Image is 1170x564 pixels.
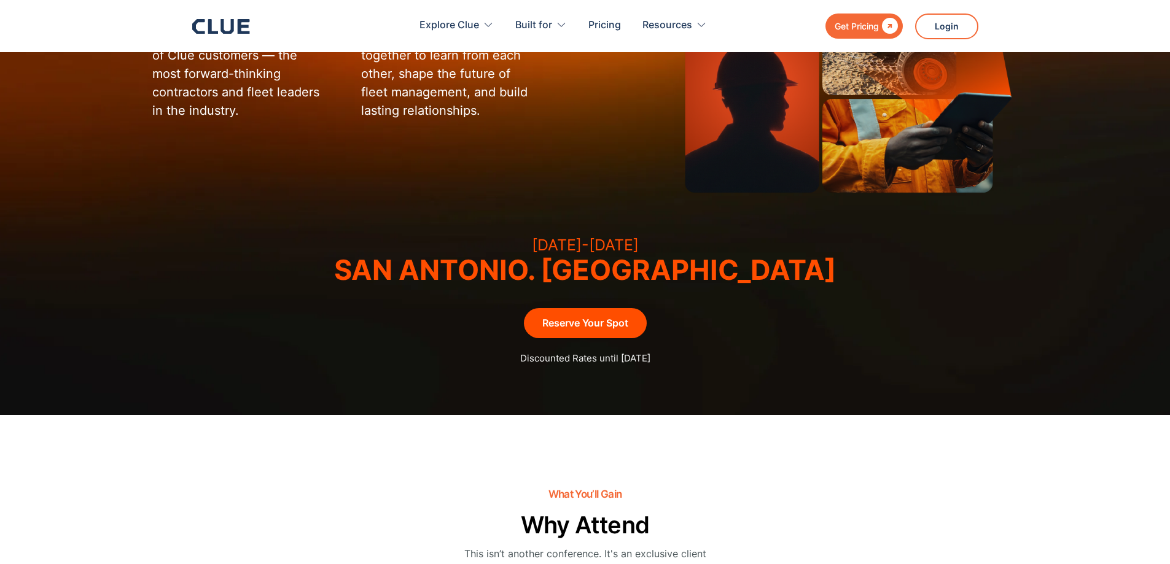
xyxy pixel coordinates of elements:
a: Login [915,14,978,39]
div: Resources [642,6,707,45]
a: Pricing [588,6,621,45]
p: Fleet Forward 2026 brings together an exclusive group of Clue customers — the most forward-thinki... [152,9,324,120]
p: Discounted Rates until [DATE] [520,350,650,366]
h2: Why Attend [223,510,948,540]
div: Built for [515,6,567,45]
div: Built for [515,6,552,45]
div: Explore Clue [419,6,494,45]
div: Explore Clue [419,6,479,45]
p: This is where the best in heavy construction come together to learn from each other, shape the fu... [361,9,533,120]
div: Get Pricing [835,18,879,34]
div: Resources [642,6,692,45]
div:  [879,18,898,34]
h3: [DATE]-[DATE] [334,238,836,253]
a: Get Pricing [825,14,903,39]
h2: What You’ll Gain [223,489,948,500]
a: Reserve Your Spot [524,308,647,338]
h3: SAN ANTONIO. [GEOGRAPHIC_DATA] [334,256,836,284]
